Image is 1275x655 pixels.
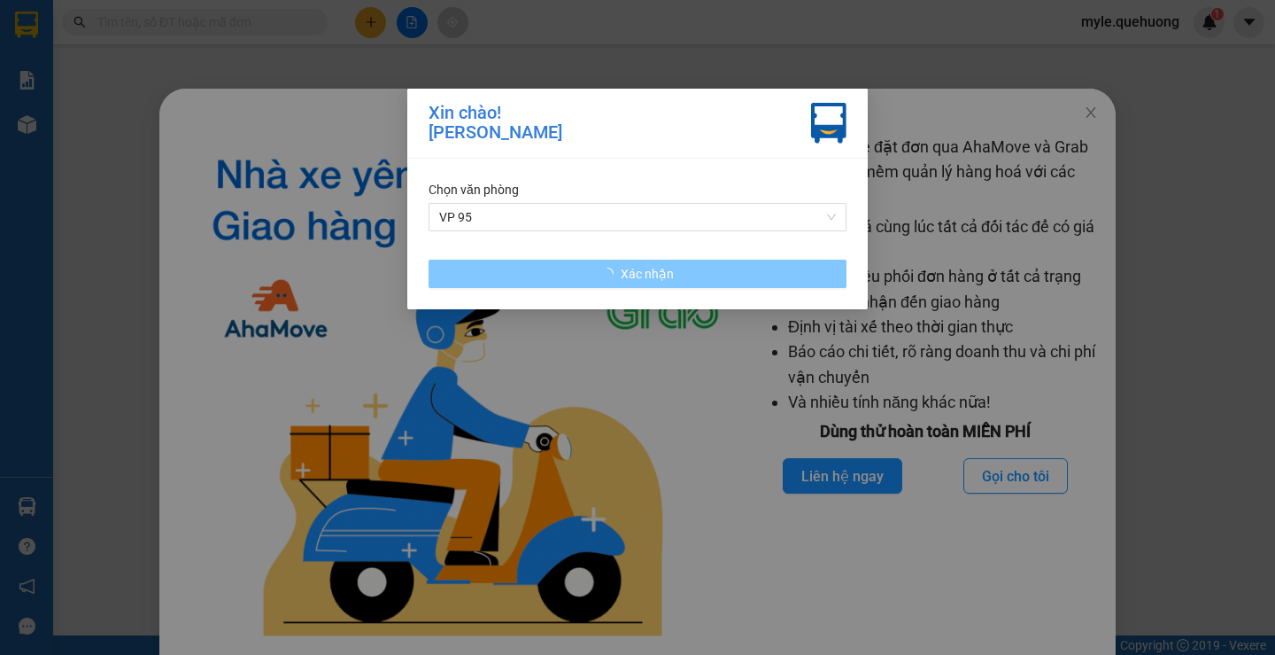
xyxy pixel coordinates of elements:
div: Xin chào! [PERSON_NAME] [429,103,562,144]
img: vxr-icon [811,103,846,144]
span: VP 95 [439,204,836,230]
button: Xác nhận [429,260,846,288]
div: Chọn văn phòng [429,180,846,199]
span: loading [601,268,621,280]
span: Xác nhận [621,264,674,284]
